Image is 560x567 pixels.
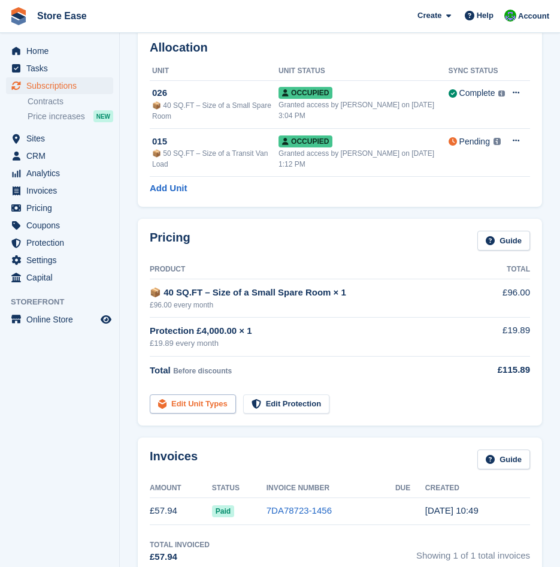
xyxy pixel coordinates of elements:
a: menu [6,77,113,94]
span: Capital [26,269,98,286]
td: £19.89 [476,317,530,356]
span: Help [477,10,494,22]
a: menu [6,182,113,199]
a: menu [6,200,113,216]
span: Invoices [26,182,98,199]
span: Before discounts [173,367,232,375]
h2: Allocation [150,41,530,55]
div: 📦 40 SQ.FT – Size of a Small Spare Room × 1 [150,286,476,300]
a: Guide [477,231,530,251]
div: Complete [459,87,495,99]
span: Pricing [26,200,98,216]
span: Account [518,10,549,22]
div: 📦 40 SQ.FT – Size of a Small Spare Room [152,100,279,122]
th: Unit Status [279,62,448,81]
span: Paid [212,505,234,517]
a: Edit Unit Types [150,394,236,414]
div: £19.89 every month [150,337,476,349]
th: Sync Status [449,62,505,81]
span: Protection [26,234,98,251]
th: Product [150,260,476,279]
div: Granted access by [PERSON_NAME] on [DATE] 1:12 PM [279,148,448,170]
div: £57.94 [150,550,210,564]
a: menu [6,252,113,269]
th: Invoice Number [267,479,395,498]
img: icon-info-grey-7440780725fd019a000dd9b08b2336e03edf1995a4989e88bcd33f0948082b44.svg [494,138,501,145]
div: 026 [152,86,279,100]
div: Granted access by [PERSON_NAME] on [DATE] 3:04 PM [279,99,448,121]
a: Add Unit [150,182,187,195]
div: Pending [459,135,490,148]
div: £96.00 every month [150,300,476,310]
span: Home [26,43,98,59]
a: menu [6,60,113,77]
a: menu [6,217,113,234]
a: menu [6,130,113,147]
span: Tasks [26,60,98,77]
span: Price increases [28,111,85,122]
a: Guide [477,450,530,469]
div: Protection £4,000.00 × 1 [150,324,476,338]
div: 015 [152,135,279,149]
a: Contracts [28,96,113,107]
a: menu [6,234,113,251]
span: Create [417,10,441,22]
th: Status [212,479,267,498]
a: menu [6,43,113,59]
time: 2025-10-01 09:49:53 UTC [425,505,479,515]
span: Coupons [26,217,98,234]
h2: Invoices [150,450,198,469]
span: Subscriptions [26,77,98,94]
span: Total [150,365,171,375]
th: Total [476,260,530,279]
div: NEW [93,110,113,122]
td: £96.00 [476,279,530,317]
img: icon-info-grey-7440780725fd019a000dd9b08b2336e03edf1995a4989e88bcd33f0948082b44.svg [498,91,505,97]
th: Due [395,479,425,498]
span: Occupied [279,135,332,147]
span: CRM [26,147,98,164]
th: Unit [150,62,279,81]
img: stora-icon-8386f47178a22dfd0bd8f6a31ec36ba5ce8667c1dd55bd0f319d3a0aa187defe.svg [10,7,28,25]
a: Price increases NEW [28,110,113,123]
h2: Pricing [150,231,190,251]
div: £115.89 [476,363,530,377]
td: £57.94 [150,497,212,524]
a: menu [6,311,113,328]
a: Preview store [99,312,113,327]
a: menu [6,165,113,182]
a: Edit Protection [243,394,329,414]
a: menu [6,269,113,286]
span: Settings [26,252,98,269]
div: Total Invoiced [150,539,210,550]
a: menu [6,147,113,164]
span: Occupied [279,87,332,99]
img: Neal Smitheringale [504,10,516,22]
a: 7DA78723-1456 [267,505,332,515]
th: Created [425,479,530,498]
span: Online Store [26,311,98,328]
div: 📦 50 SQ.FT – Size of a Transit Van Load [152,148,279,170]
a: Store Ease [32,6,92,26]
span: Storefront [11,296,119,308]
span: Analytics [26,165,98,182]
th: Amount [150,479,212,498]
span: Showing 1 of 1 total invoices [416,539,530,564]
span: Sites [26,130,98,147]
